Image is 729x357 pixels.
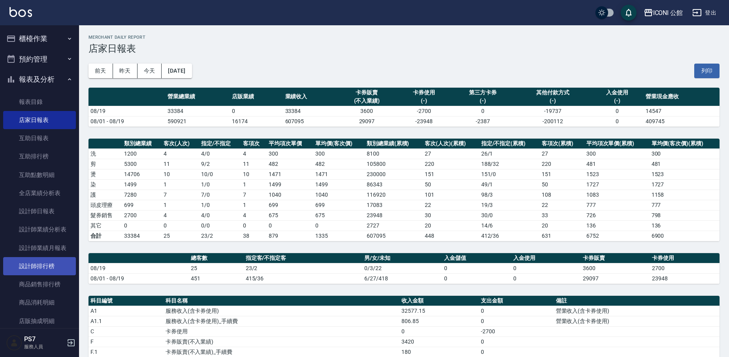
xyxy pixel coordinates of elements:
[452,88,513,97] div: 第三方卡券
[650,273,720,284] td: 23948
[540,210,584,220] td: 33
[584,179,650,190] td: 1727
[89,169,122,179] td: 燙
[199,190,241,200] td: 7 / 0
[283,106,337,116] td: 33384
[591,116,644,126] td: 0
[584,231,650,241] td: 6752
[399,336,479,347] td: 3420
[517,97,589,105] div: (-)
[241,231,267,241] td: 38
[650,231,720,241] td: 6900
[365,190,423,200] td: 116920
[230,106,283,116] td: 0
[89,35,720,40] h2: Merchant Daily Report
[450,116,515,126] td: -2387
[689,6,720,20] button: 登出
[89,231,122,241] td: 合計
[189,273,243,284] td: 451
[89,200,122,210] td: 頭皮理療
[423,220,479,231] td: 20
[365,231,423,241] td: 607095
[397,106,451,116] td: -2700
[423,139,479,149] th: 客次(人次)(累積)
[89,159,122,169] td: 剪
[122,210,162,220] td: 2700
[515,116,591,126] td: -200112
[338,88,396,97] div: 卡券販賣
[338,97,396,105] div: (不入業績)
[162,169,199,179] td: 10
[3,93,76,111] a: 報表目錄
[89,116,166,126] td: 08/01 - 08/19
[162,220,199,231] td: 0
[640,5,686,21] button: ICONI 公館
[442,253,512,263] th: 入金儲值
[189,263,243,273] td: 25
[199,179,241,190] td: 1 / 0
[650,159,720,169] td: 481
[479,231,540,241] td: 412/36
[554,296,720,306] th: 備註
[267,210,313,220] td: 675
[3,129,76,147] a: 互助日報表
[365,148,423,159] td: 8100
[479,159,540,169] td: 188 / 32
[650,210,720,220] td: 798
[164,326,399,336] td: 卡券使用
[166,88,230,106] th: 營業總業績
[199,220,241,231] td: 0 / 0
[540,159,584,169] td: 220
[89,220,122,231] td: 其它
[399,97,449,105] div: (-)
[644,106,720,116] td: 14547
[3,28,76,49] button: 櫃檯作業
[650,263,720,273] td: 2700
[540,200,584,210] td: 22
[3,312,76,330] a: 店販抽成明細
[89,326,164,336] td: C
[365,169,423,179] td: 230000
[199,231,241,241] td: 23/2
[554,316,720,326] td: 營業收入(含卡券使用)
[162,210,199,220] td: 4
[517,88,589,97] div: 其他付款方式
[89,306,164,316] td: A1
[89,64,113,78] button: 前天
[511,263,581,273] td: 0
[653,8,683,18] div: ICONI 公館
[162,64,192,78] button: [DATE]
[3,220,76,239] a: 設計師業績分析表
[336,116,397,126] td: 29097
[479,316,554,326] td: 0
[365,179,423,190] td: 86343
[593,97,642,105] div: (-)
[241,148,267,159] td: 4
[122,231,162,241] td: 33384
[241,159,267,169] td: 11
[650,169,720,179] td: 1523
[540,190,584,200] td: 108
[584,200,650,210] td: 777
[650,179,720,190] td: 1727
[189,253,243,263] th: 總客數
[164,347,399,357] td: 卡券販賣(不入業績)_手續費
[399,326,479,336] td: 0
[283,88,337,106] th: 業績收入
[581,253,650,263] th: 卡券販賣
[89,296,164,306] th: 科目編號
[241,210,267,220] td: 4
[3,239,76,257] a: 設計師業績月報表
[3,293,76,312] a: 商品消耗明細
[362,273,442,284] td: 6/27/418
[479,336,554,347] td: 0
[6,335,22,351] img: Person
[89,179,122,190] td: 染
[450,106,515,116] td: 0
[164,296,399,306] th: 科目名稱
[162,200,199,210] td: 1
[584,159,650,169] td: 481
[89,210,122,220] td: 髮券銷售
[423,190,479,200] td: 101
[162,179,199,190] td: 1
